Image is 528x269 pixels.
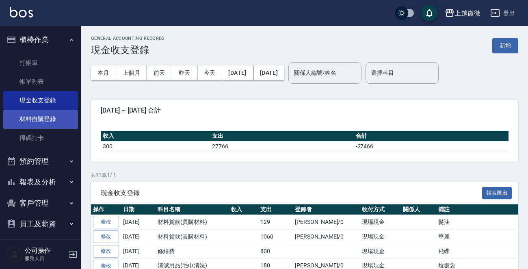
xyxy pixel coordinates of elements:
h3: 現金收支登錄 [91,44,165,56]
button: save [421,5,437,21]
td: [PERSON_NAME]/0 [293,230,360,244]
td: 修繕費 [156,244,229,258]
button: 客戶管理 [3,193,78,214]
button: 商品管理 [3,234,78,256]
a: 打帳單 [3,54,78,72]
a: 修改 [93,230,119,243]
div: 上越微微 [454,8,480,18]
td: [DATE] [121,244,156,258]
td: 現場現金 [360,230,401,244]
a: 修改 [93,216,119,228]
h5: 公司操作 [25,247,66,255]
td: -27466 [354,141,509,152]
a: 修改 [93,245,119,258]
a: 材料自購登錄 [3,110,78,128]
button: 報表及分析 [3,171,78,193]
p: 共 11 筆, 1 / 1 [91,171,518,179]
button: 員工及薪資 [3,213,78,234]
td: 材料貨款(員購材料) [156,230,229,244]
td: 1060 [258,230,293,244]
th: 關係人 [401,204,436,215]
button: 上越微微 [441,5,484,22]
button: 上個月 [116,65,147,80]
td: [DATE] [121,215,156,230]
button: 新增 [492,38,518,53]
a: 帳單列表 [3,72,78,91]
td: 材料貨款(員購材料) [156,215,229,230]
h2: GENERAL ACCOUNTING RECORDS [91,36,165,41]
button: 登出 [487,6,518,21]
button: 櫃檯作業 [3,29,78,50]
th: 操作 [91,204,121,215]
th: 合計 [354,131,509,141]
td: [DATE] [121,230,156,244]
td: [PERSON_NAME]/0 [293,215,360,230]
td: 129 [258,215,293,230]
td: 現場現金 [360,244,401,258]
p: 服務人員 [25,255,66,262]
th: 科目名稱 [156,204,229,215]
th: 收付方式 [360,204,401,215]
a: 掃碼打卡 [3,129,78,148]
button: 本月 [91,65,116,80]
button: 報表匯出 [482,187,512,200]
button: [DATE] [222,65,253,80]
button: [DATE] [253,65,284,80]
th: 支出 [258,204,293,215]
th: 收入 [229,204,258,215]
a: 報表匯出 [482,189,512,196]
td: 300 [101,141,210,152]
th: 登錄者 [293,204,360,215]
th: 支出 [210,131,353,141]
span: 現金收支登錄 [101,189,482,197]
button: 預約管理 [3,151,78,172]
th: 收入 [101,131,210,141]
a: 現金收支登錄 [3,91,78,110]
th: 日期 [121,204,156,215]
button: 今天 [197,65,222,80]
img: Person [6,246,23,262]
button: 昨天 [172,65,197,80]
span: [DATE] ~ [DATE] 合計 [101,106,509,115]
td: 現場現金 [360,215,401,230]
button: 前天 [147,65,172,80]
td: 27766 [210,141,353,152]
img: Logo [10,7,33,17]
td: 800 [258,244,293,258]
a: 新增 [492,41,518,49]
